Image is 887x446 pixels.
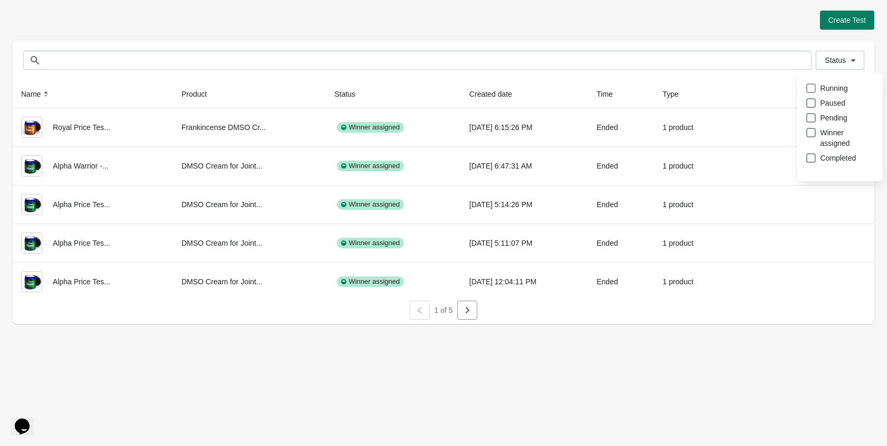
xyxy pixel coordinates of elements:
button: Status [816,51,864,70]
button: Created date [465,85,527,104]
div: Ended [597,155,646,176]
div: 1 product [663,155,718,176]
iframe: chat widget [11,404,44,435]
button: Type [658,85,693,104]
div: 1 product [663,117,718,138]
span: Alpha Price Tes... [53,277,110,286]
div: Winner assigned [337,276,404,287]
div: DMSO Cream for Joint... [182,233,318,254]
div: [DATE] 6:47:31 AM [469,155,580,176]
button: Create Test [820,11,874,30]
span: 1 of 5 [434,306,452,314]
div: 1 product [663,271,718,292]
span: Pending [820,113,847,123]
div: Winner assigned [337,199,404,210]
span: Paused [820,98,845,108]
span: Alpha Warrior -... [53,162,108,170]
div: Winner assigned [337,122,404,133]
div: Ended [597,194,646,215]
div: 1 product [663,194,718,215]
span: Alpha Price Tes... [53,200,110,209]
div: [DATE] 6:15:26 PM [469,117,580,138]
span: Status [825,56,846,64]
span: Alpha Price Tes... [53,239,110,247]
div: Winner assigned [337,238,404,248]
div: Winner assigned [337,161,404,171]
div: DMSO Cream for Joint... [182,271,318,292]
div: 1 product [663,233,718,254]
div: [DATE] 5:11:07 PM [469,233,580,254]
div: DMSO Cream for Joint... [182,194,318,215]
div: [DATE] 5:14:26 PM [469,194,580,215]
div: Ended [597,233,646,254]
button: Time [592,85,628,104]
button: Status [330,85,370,104]
div: [DATE] 12:04:11 PM [469,271,580,292]
span: Winner assigned [820,127,874,148]
div: Frankincense DMSO Cr... [182,117,318,138]
div: Ended [597,271,646,292]
div: DMSO Cream for Joint... [182,155,318,176]
span: Completed [820,153,856,163]
span: Running [820,83,848,94]
div: Ended [597,117,646,138]
span: Royal Price Tes... [53,123,110,132]
span: Create Test [828,16,866,24]
button: Product [177,85,222,104]
button: Name [17,85,55,104]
